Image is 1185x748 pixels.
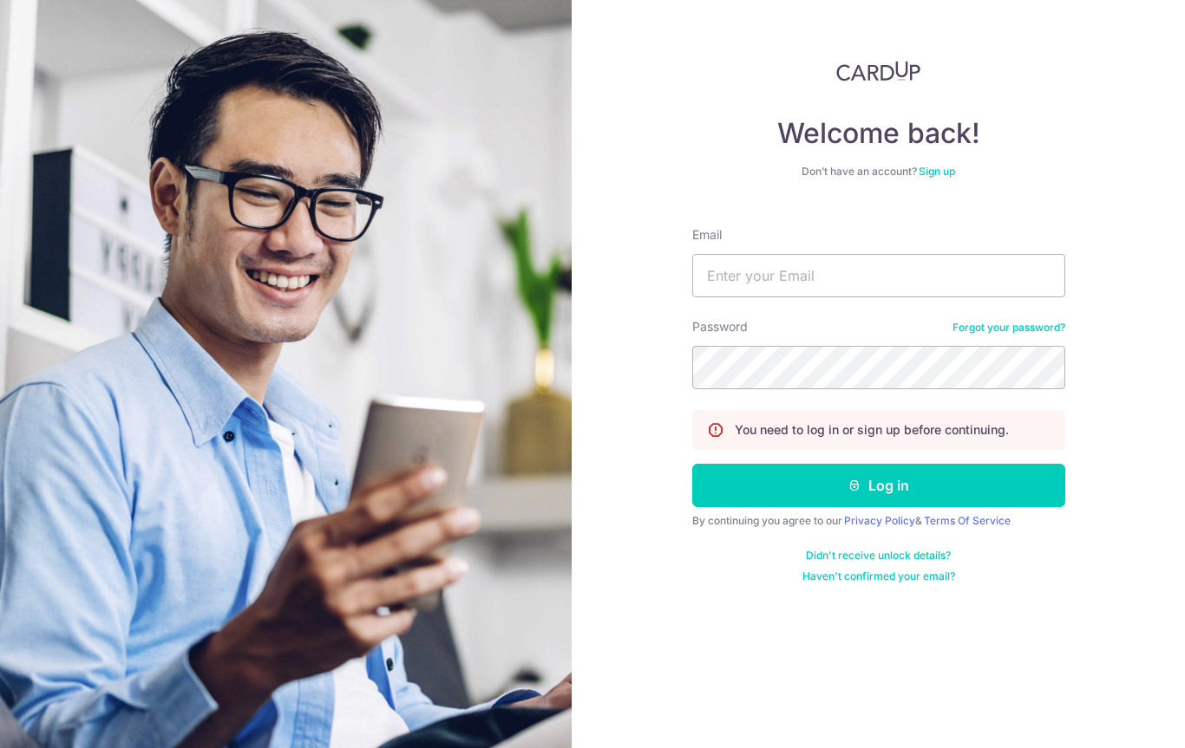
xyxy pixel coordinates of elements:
[802,569,955,583] a: Haven't confirmed your email?
[924,514,1011,527] a: Terms Of Service
[735,421,1009,439] p: You need to log in or sign up before continuing.
[844,514,915,527] a: Privacy Policy
[692,514,1065,528] div: By continuing you agree to our &
[692,226,722,244] label: Email
[953,321,1065,335] a: Forgot your password?
[692,165,1065,179] div: Don’t have an account?
[919,165,955,178] a: Sign up
[692,318,748,335] label: Password
[836,61,921,81] img: CardUp Logo
[806,549,951,563] a: Didn't receive unlock details?
[692,116,1065,151] h4: Welcome back!
[692,254,1065,297] input: Enter your Email
[692,464,1065,507] button: Log in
